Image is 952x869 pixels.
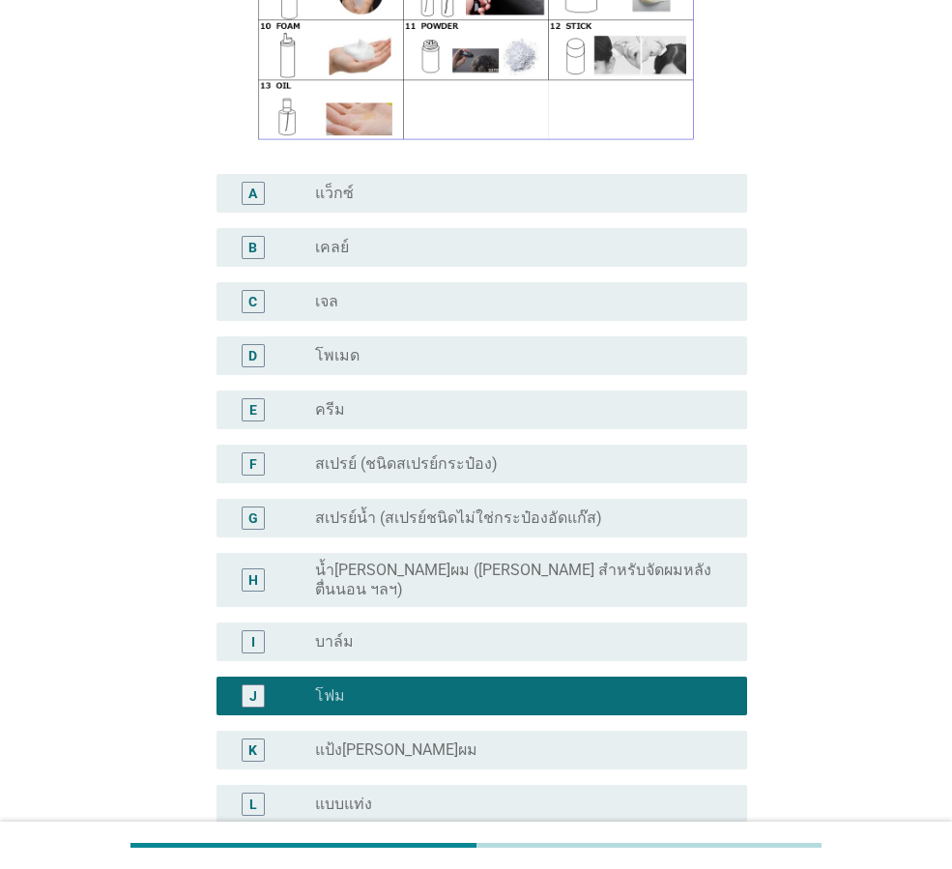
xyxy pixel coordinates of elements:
div: B [248,237,257,257]
div: F [249,453,257,474]
div: K [248,739,257,760]
div: L [249,794,257,814]
div: A [248,183,257,203]
div: E [249,399,257,420]
label: สเปรย์น้ำ (สเปรย์ชนิดไม่ใช่กระป๋องอัดแก๊ส) [315,508,602,528]
div: G [248,507,258,528]
div: J [249,685,257,706]
label: ครีม [315,400,345,420]
label: น้ำ[PERSON_NAME]ผม ([PERSON_NAME] สำหรับจัดผมหลังตื่นนอน ฯลฯ) [315,561,716,599]
label: บาล์ม [315,632,354,652]
label: สเปรย์ (ชนิดสเปรย์กระป๋อง) [315,454,498,474]
div: H [248,569,258,590]
label: แบบแท่ง [315,795,372,814]
div: I [251,631,255,652]
div: D [248,345,257,365]
label: โฟม [315,686,345,706]
label: แป้ง[PERSON_NAME]ผม [315,740,477,760]
label: โพเมด [315,346,360,365]
div: C [248,291,257,311]
label: เคลย์ [315,238,349,257]
label: เจล [315,292,338,311]
label: แว็กซ์ [315,184,354,203]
